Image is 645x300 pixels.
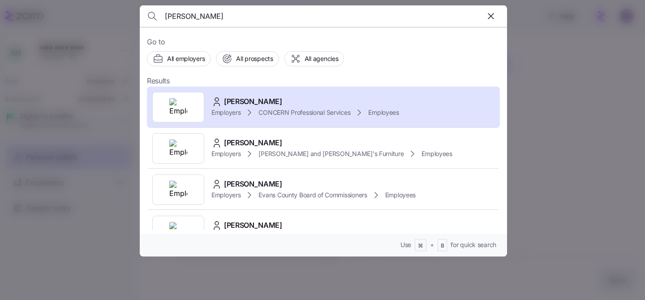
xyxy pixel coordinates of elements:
[167,54,205,63] span: All employers
[400,240,411,249] span: Use
[385,191,416,200] span: Employees
[147,51,211,66] button: All employers
[224,96,282,107] span: [PERSON_NAME]
[258,191,367,200] span: Evans County Board of Commissioners
[430,240,434,249] span: +
[211,108,241,117] span: Employers
[368,108,399,117] span: Employees
[169,222,187,240] img: Employer logo
[418,242,423,250] span: ⌘
[169,98,187,116] img: Employer logo
[169,139,187,157] img: Employer logo
[258,149,404,158] span: [PERSON_NAME] and [PERSON_NAME]'s Furniture
[305,54,339,63] span: All agencies
[216,51,279,66] button: All prospects
[211,191,241,200] span: Employers
[258,108,350,117] span: CONCERN Professional Services
[211,149,241,158] span: Employers
[451,240,496,249] span: for quick search
[147,75,170,87] span: Results
[147,36,500,48] span: Go to
[169,181,187,199] img: Employer logo
[421,149,452,158] span: Employees
[284,51,344,66] button: All agencies
[236,54,273,63] span: All prospects
[224,137,282,148] span: [PERSON_NAME]
[441,242,444,250] span: B
[224,220,282,231] span: [PERSON_NAME]
[224,178,282,190] span: [PERSON_NAME]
